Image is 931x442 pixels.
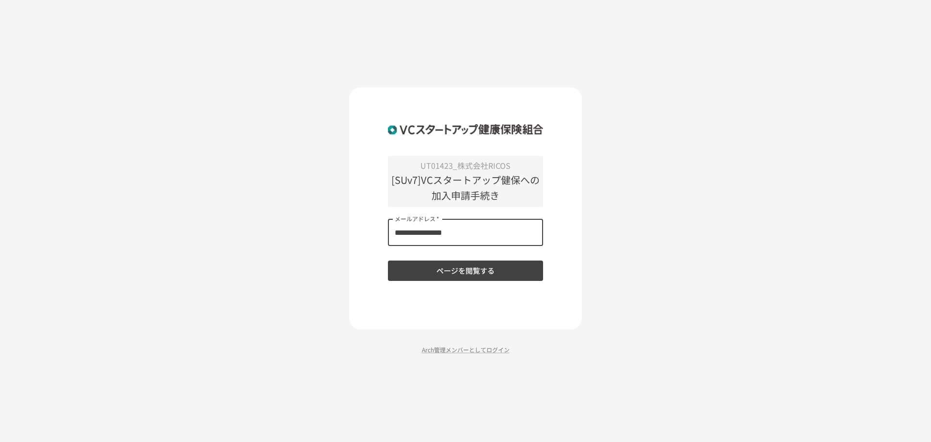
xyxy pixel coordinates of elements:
[388,261,543,281] button: ページを閲覧する
[388,172,543,203] p: [SUv7]VCスタートアップ健保への加入申請手続き
[388,160,543,172] p: UT01423_株式会社RICOS
[349,345,582,354] p: Arch管理メンバーとしてログイン
[388,116,543,142] img: ZDfHsVrhrXUoWEWGWYf8C4Fv4dEjYTEDCNvmL73B7ox
[395,214,439,223] label: メールアドレス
